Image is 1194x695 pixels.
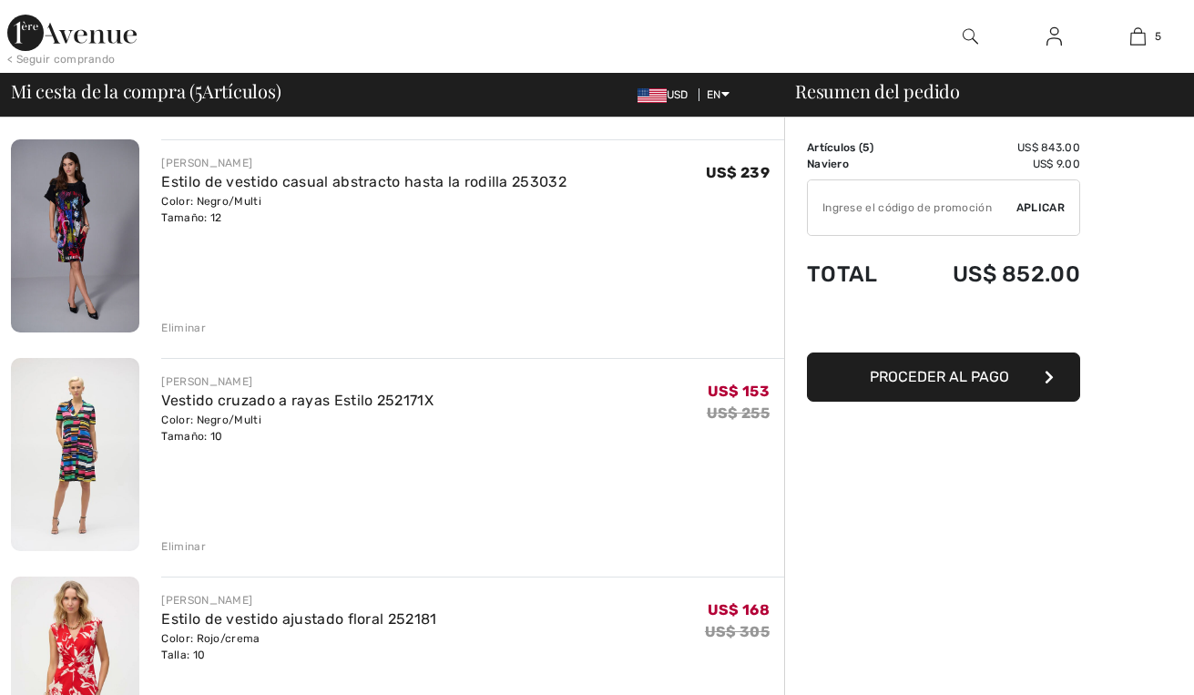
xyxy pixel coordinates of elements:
span: 5 [862,141,869,154]
font: Color: Negro/Multi Tamaño: 12 [161,195,260,224]
span: USD [638,88,696,101]
td: Naviero [807,156,904,172]
div: [PERSON_NAME] [161,373,433,390]
span: Proceder al pago [870,368,1009,385]
font: Artículos) [202,78,281,103]
img: Mi información [1046,26,1062,47]
s: US$ 305 [705,623,770,640]
s: US$ 255 [707,404,770,422]
div: Eliminar [161,538,205,555]
div: Resumen del pedido [773,82,1183,100]
td: US$ 852.00 [904,243,1080,305]
div: [PERSON_NAME] [161,155,566,171]
div: < Seguir comprando [7,51,115,67]
span: US$ 168 [708,601,770,618]
font: EN [707,88,721,101]
a: Sign In [1032,26,1077,48]
div: [PERSON_NAME] [161,592,436,608]
iframe: PayPal [807,305,1080,346]
a: Vestido cruzado a rayas Estilo 252171X [161,392,433,409]
img: Mi bolsa [1130,26,1146,47]
font: Color: Negro/Multi Tamaño: 10 [161,414,260,443]
img: Avenida 1ère [7,15,137,51]
img: Buscar en el sitio web [963,26,978,47]
span: US$ 239 [706,164,770,181]
div: Eliminar [161,320,205,336]
img: Vestido cruzado a rayas Estilo 252171X [11,358,139,551]
span: Aplicar [1016,199,1065,216]
td: US$ 843.00 [904,139,1080,156]
button: Proceder al pago [807,353,1080,402]
font: Mi cesta de la compra ( [11,78,195,103]
a: Estilo de vestido casual abstracto hasta la rodilla 253032 [161,173,566,190]
td: US$ 9.00 [904,156,1080,172]
span: 5 [1155,28,1161,45]
input: Promo code [808,180,1016,235]
td: ) [807,139,904,156]
span: 5 [195,77,202,101]
img: Dólar de EE.UU [638,88,667,103]
font: Color: Rojo/crema Talla: 10 [161,632,260,661]
a: 5 [1097,26,1179,47]
span: US$ 153 [708,383,770,400]
img: Estilo de vestido casual abstracto hasta la rodilla 253032 [11,139,139,332]
td: Total [807,243,904,305]
font: Artículos ( [807,141,870,154]
a: Estilo de vestido ajustado floral 252181 [161,610,436,628]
